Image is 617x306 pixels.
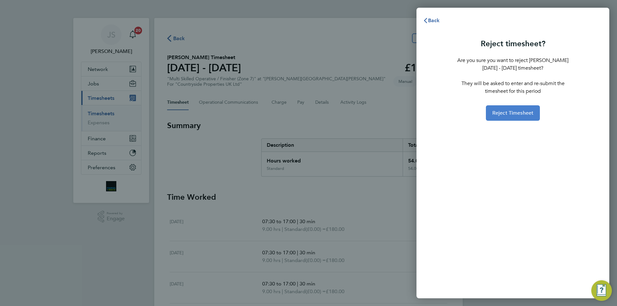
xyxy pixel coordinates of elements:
[456,80,569,95] p: They will be asked to enter and re-submit the timesheet for this period
[456,57,569,72] p: Are you sure you want to reject [PERSON_NAME] [DATE] - [DATE] timesheet?
[486,105,540,121] button: Reject Timesheet
[416,14,446,27] button: Back
[456,39,569,49] h3: Reject timesheet?
[492,110,534,116] span: Reject Timesheet
[428,17,440,23] span: Back
[591,280,612,301] button: Engage Resource Center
